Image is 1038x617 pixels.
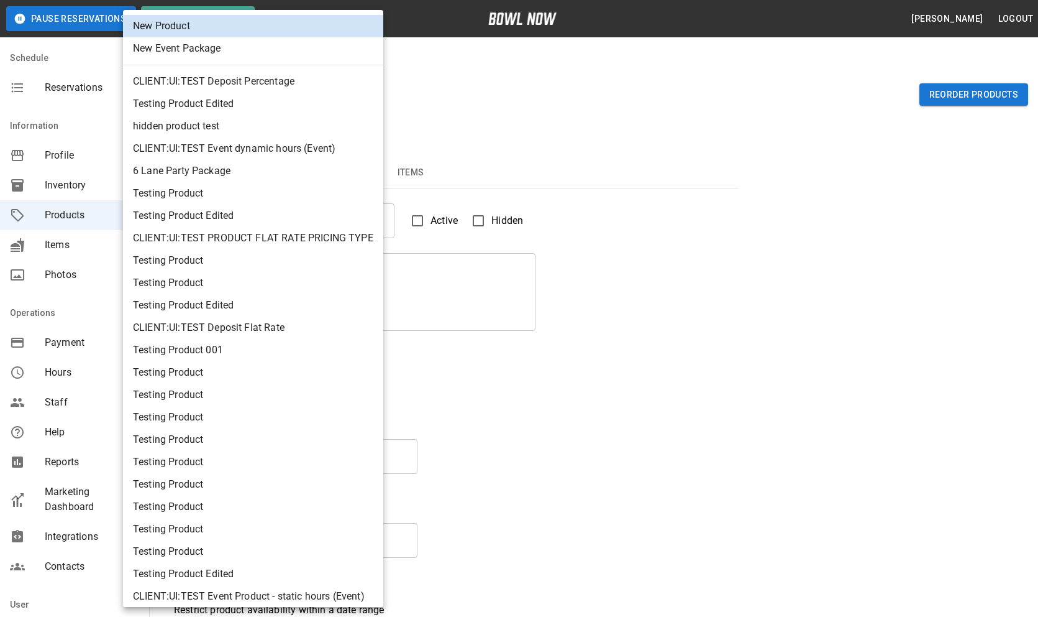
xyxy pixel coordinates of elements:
li: CLIENT:UI:TEST Deposit Percentage [123,70,383,93]
li: CLIENT:UI:TEST Deposit Flat Rate [123,317,383,339]
li: CLIENT:UI:TEST PRODUCT FLAT RATE PRICING TYPE [123,227,383,249]
li: Testing Product [123,406,383,429]
li: Testing Product [123,518,383,540]
li: Testing Product [123,473,383,496]
li: Testing Product [123,361,383,384]
li: Testing Product [123,496,383,518]
li: Testing Product Edited [123,205,383,227]
li: Testing Product [123,182,383,205]
li: hidden product test [123,115,383,137]
li: New Product [123,15,383,37]
li: Testing Product Edited [123,294,383,317]
li: CLIENT:UI:TEST Event Product - static hours (Event) [123,585,383,608]
li: 6 Lane Party Package [123,160,383,182]
li: Testing Product [123,451,383,473]
li: CLIENT:UI:TEST Event dynamic hours (Event) [123,137,383,160]
li: Testing Product 001 [123,339,383,361]
li: Testing Product [123,272,383,294]
li: Testing Product Edited [123,563,383,585]
li: New Event Package [123,37,383,60]
li: Testing Product [123,540,383,563]
li: Testing Product [123,249,383,272]
li: Testing Product Edited [123,93,383,115]
li: Testing Product [123,384,383,406]
li: Testing Product [123,429,383,451]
